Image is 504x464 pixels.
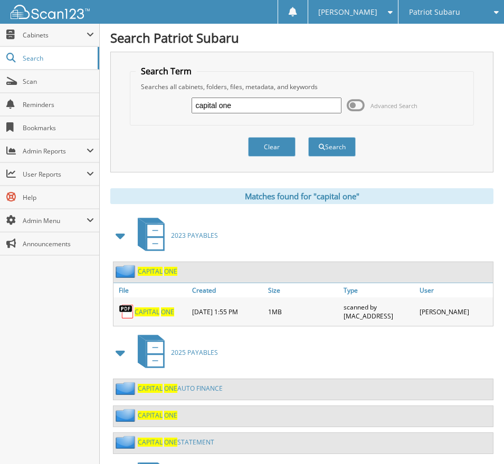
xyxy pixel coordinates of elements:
[138,411,177,420] a: CAPITAL ONE
[341,283,417,297] a: Type
[23,123,94,132] span: Bookmarks
[23,147,87,156] span: Admin Reports
[164,411,177,420] span: ONE
[136,82,468,91] div: Searches all cabinets, folders, files, metadata, and keywords
[161,307,174,316] span: ONE
[23,170,87,179] span: User Reports
[164,384,177,393] span: ONE
[23,77,94,86] span: Scan
[164,267,177,276] span: ONE
[23,100,94,109] span: Reminders
[23,31,87,40] span: Cabinets
[138,384,223,393] a: CAPITAL ONEAUTO FINANCE
[116,436,138,449] img: folder2.png
[171,231,218,240] span: 2023 PAYABLES
[23,54,92,63] span: Search
[451,413,504,464] iframe: Chat Widget
[265,283,341,297] a: Size
[189,283,265,297] a: Created
[23,216,87,225] span: Admin Menu
[136,65,197,77] legend: Search Term
[131,332,218,373] a: 2025 PAYABLES
[113,283,189,297] a: File
[138,411,163,420] span: CAPITAL
[135,307,159,316] span: CAPITAL
[23,239,94,248] span: Announcements
[248,137,296,157] button: Clear
[164,438,177,447] span: ONE
[119,304,135,320] img: PDF.png
[131,215,218,256] a: 2023 PAYABLES
[110,29,493,46] h1: Search Patriot Subaru
[138,384,163,393] span: CAPITAL
[135,307,174,316] a: CAPITAL ONE
[370,102,417,110] span: Advanced Search
[116,409,138,422] img: folder2.png
[11,5,90,19] img: scan123-logo-white.svg
[417,300,493,323] div: [PERSON_NAME]
[409,9,460,15] span: Patriot Subaru
[308,137,356,157] button: Search
[116,265,138,278] img: folder2.png
[138,267,177,276] a: CAPITAL ONE
[138,438,214,447] a: CAPITAL ONESTATEMENT
[341,300,417,323] div: scanned by [MAC_ADDRESS]
[318,9,377,15] span: [PERSON_NAME]
[138,438,163,447] span: CAPITAL
[171,348,218,357] span: 2025 PAYABLES
[110,188,493,204] div: Matches found for "capital one"
[138,267,163,276] span: CAPITAL
[417,283,493,297] a: User
[23,193,94,202] span: Help
[265,300,341,323] div: 1MB
[189,300,265,323] div: [DATE] 1:55 PM
[116,382,138,395] img: folder2.png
